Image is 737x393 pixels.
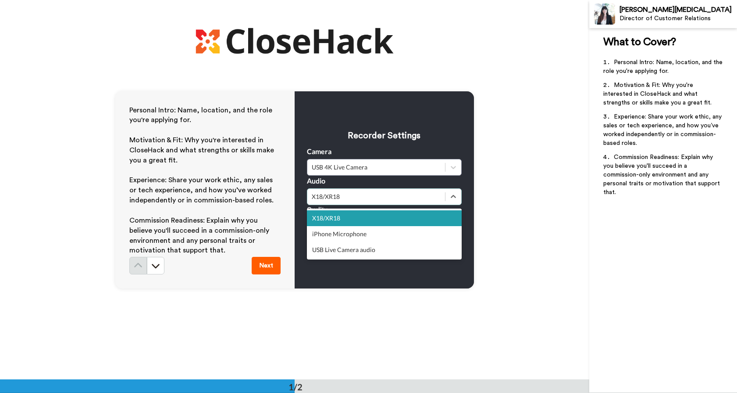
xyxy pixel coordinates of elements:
[603,82,712,106] span: Motivation & Fit: Why you're interested in CloseHack and what strengths or skills make you a grea...
[129,217,271,254] span: Commission Readiness: Explain why you believe you'll succeed in a commission-only environment and...
[307,205,327,214] label: Quality
[620,6,737,14] div: [PERSON_NAME][MEDICAL_DATA]
[603,154,722,195] span: Commission Readiness: Explain why you believe you'll succeed in a commission-only environment and...
[594,4,615,25] img: Profile Image
[307,226,462,242] div: iPhone Microphone
[307,210,462,226] div: X18/XR18
[307,176,325,186] label: Audio
[252,257,281,274] button: Next
[307,242,462,258] div: USB Live Camera audio
[129,137,276,164] span: Motivation & Fit: Why you're interested in CloseHack and what strengths or skills make you a grea...
[129,107,274,124] span: Personal Intro: Name, location, and the role you're applying for.
[312,163,441,172] div: USB 4K Live Camera
[603,59,724,74] span: Personal Intro: Name, location, and the role you're applying for.
[603,37,676,47] span: What to Cover?
[307,146,331,157] label: Camera
[129,177,274,204] span: Experience: Share your work ethic, any sales or tech experience, and how you’ve worked independen...
[312,192,441,201] div: X18/XR18
[603,114,723,146] span: Experience: Share your work ethic, any sales or tech experience, and how you’ve worked independen...
[620,15,737,22] div: Director of Customer Relations
[274,381,317,393] div: 1/2
[307,130,462,142] h3: Recorder Settings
